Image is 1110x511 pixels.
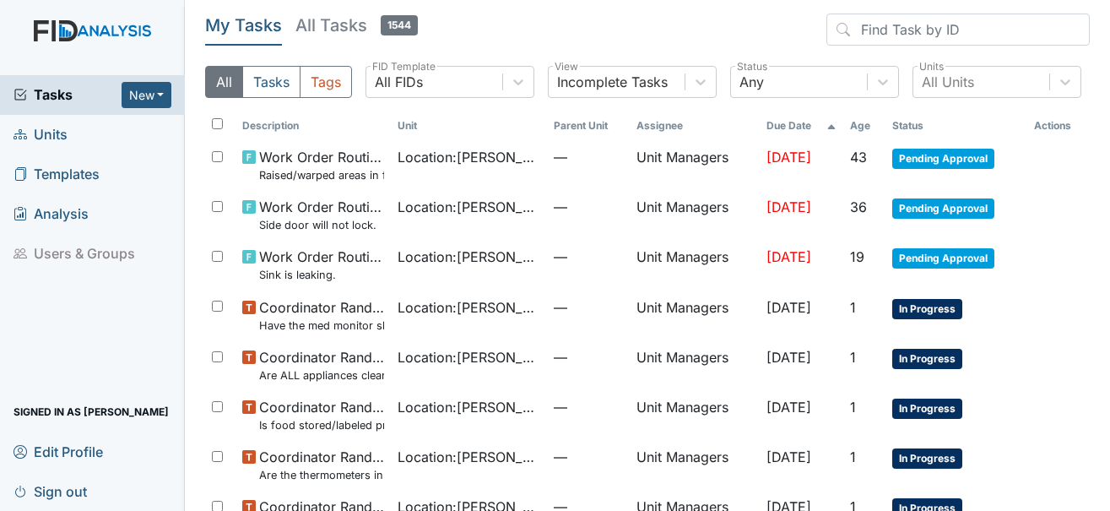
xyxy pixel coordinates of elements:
[630,440,760,490] td: Unit Managers
[398,147,539,167] span: Location : [PERSON_NAME]. ICF
[14,201,89,227] span: Analysis
[259,397,384,433] span: Coordinator Random Is food stored/labeled properly?
[259,267,384,283] small: Sink is leaking.
[398,297,539,318] span: Location : [PERSON_NAME]. ICF
[259,467,384,483] small: Are the thermometers in the freezer reading between 0 degrees and 10 degrees?
[850,299,856,316] span: 1
[259,417,384,433] small: Is food stored/labeled properly?
[766,248,811,265] span: [DATE]
[850,349,856,366] span: 1
[236,111,391,140] th: Toggle SortBy
[630,340,760,390] td: Unit Managers
[892,299,962,319] span: In Progress
[766,299,811,316] span: [DATE]
[14,84,122,105] a: Tasks
[14,399,169,425] span: Signed in as [PERSON_NAME]
[766,349,811,366] span: [DATE]
[850,149,867,166] span: 43
[760,111,844,140] th: Toggle SortBy
[850,248,864,265] span: 19
[630,190,760,240] td: Unit Managers
[259,197,384,233] span: Work Order Routine Side door will not lock.
[554,447,623,467] span: —
[1027,111,1090,140] th: Actions
[843,111,885,140] th: Toggle SortBy
[826,14,1090,46] input: Find Task by ID
[398,247,539,267] span: Location : [PERSON_NAME]. ICF
[398,397,539,417] span: Location : [PERSON_NAME]. ICF
[554,347,623,367] span: —
[554,397,623,417] span: —
[259,167,384,183] small: Raised/warped areas in floor near staff office and table.
[259,247,384,283] span: Work Order Routine Sink is leaking.
[630,291,760,340] td: Unit Managers
[205,66,243,98] button: All
[630,140,760,190] td: Unit Managers
[892,198,994,219] span: Pending Approval
[381,15,418,35] span: 1544
[892,248,994,269] span: Pending Approval
[398,197,539,217] span: Location : [PERSON_NAME]. ICF
[630,390,760,440] td: Unit Managers
[295,14,418,37] h5: All Tasks
[766,448,811,465] span: [DATE]
[375,72,423,92] div: All FIDs
[398,347,539,367] span: Location : [PERSON_NAME]. ICF
[205,66,352,98] div: Type filter
[391,111,546,140] th: Toggle SortBy
[398,447,539,467] span: Location : [PERSON_NAME]. ICF
[554,247,623,267] span: —
[14,478,87,504] span: Sign out
[14,438,103,465] span: Edit Profile
[122,82,172,108] button: New
[14,161,100,188] span: Templates
[259,147,384,183] span: Work Order Routine Raised/warped areas in floor near staff office and table.
[205,14,282,37] h5: My Tasks
[766,198,811,215] span: [DATE]
[554,147,623,167] span: —
[850,448,856,465] span: 1
[557,72,668,92] div: Incomplete Tasks
[850,198,867,215] span: 36
[892,399,962,419] span: In Progress
[892,149,994,169] span: Pending Approval
[892,349,962,369] span: In Progress
[259,367,384,383] small: Are ALL appliances clean and working properly?
[547,111,630,140] th: Toggle SortBy
[300,66,352,98] button: Tags
[850,399,856,416] span: 1
[892,448,962,469] span: In Progress
[554,197,623,217] span: —
[739,72,764,92] div: Any
[212,118,223,129] input: Toggle All Rows Selected
[14,122,68,148] span: Units
[766,149,811,166] span: [DATE]
[766,399,811,416] span: [DATE]
[259,447,384,483] span: Coordinator Random Are the thermometers in the freezer reading between 0 degrees and 10 degrees?
[922,72,974,92] div: All Units
[259,217,384,233] small: Side door will not lock.
[885,111,1027,140] th: Toggle SortBy
[259,297,384,334] span: Coordinator Random Have the med monitor sheets been filled out?
[630,240,760,290] td: Unit Managers
[259,318,384,334] small: Have the med monitor sheets been filled out?
[259,347,384,383] span: Coordinator Random Are ALL appliances clean and working properly?
[630,111,760,140] th: Assignee
[242,66,301,98] button: Tasks
[554,297,623,318] span: —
